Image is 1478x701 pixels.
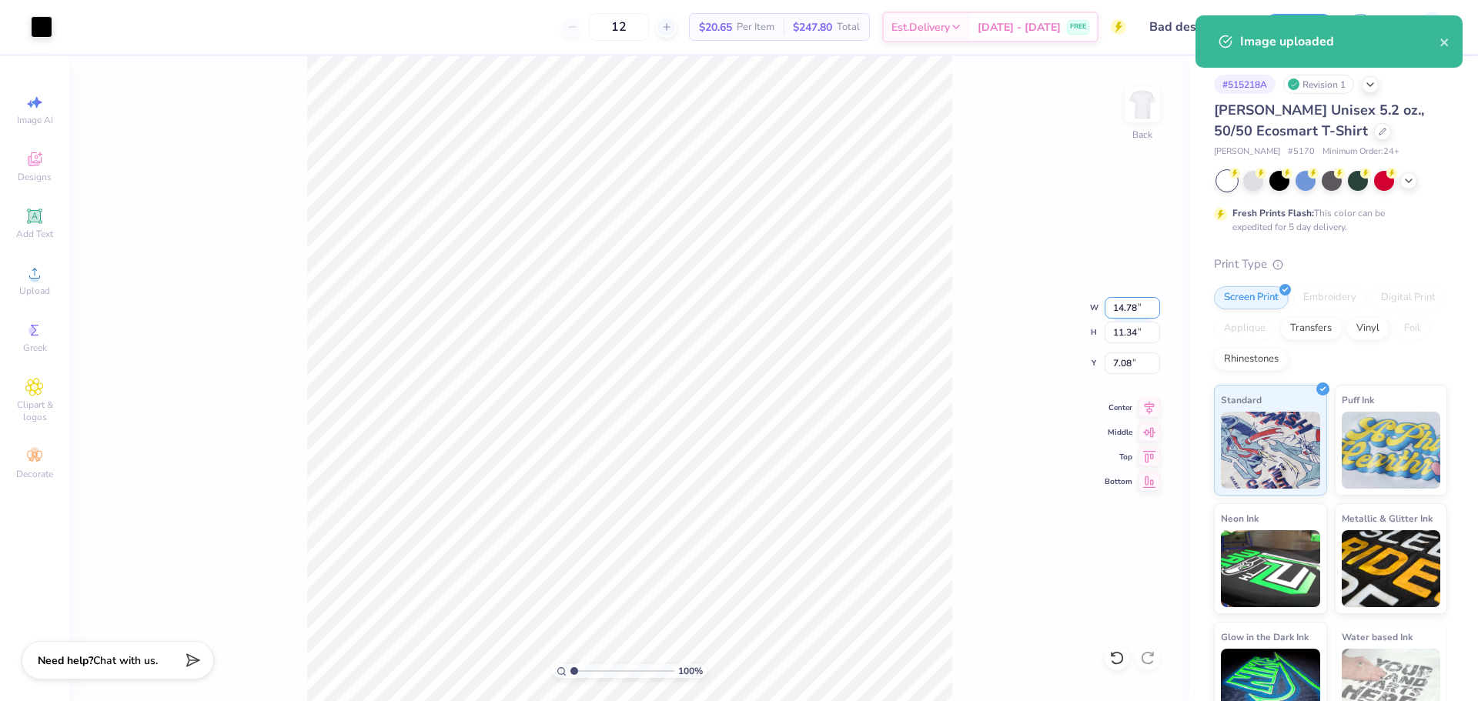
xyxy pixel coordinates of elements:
div: Transfers [1280,317,1342,340]
span: Neon Ink [1221,510,1259,526]
span: Chat with us. [93,653,158,668]
div: This color can be expedited for 5 day delivery. [1232,206,1422,234]
input: Untitled Design [1138,12,1251,42]
span: FREE [1070,22,1086,32]
div: Image uploaded [1240,32,1440,51]
span: Clipart & logos [8,399,62,423]
div: Rhinestones [1214,348,1289,371]
span: Middle [1105,427,1132,438]
span: Greek [23,342,47,354]
span: Center [1105,402,1132,413]
span: Add Text [16,228,53,240]
div: Back [1132,128,1152,142]
div: Screen Print [1214,286,1289,309]
span: # 5170 [1288,145,1315,159]
span: Puff Ink [1342,392,1374,408]
span: [PERSON_NAME] Unisex 5.2 oz., 50/50 Ecosmart T-Shirt [1214,101,1424,140]
div: # 515218A [1214,75,1276,94]
span: Water based Ink [1342,629,1413,645]
button: close [1440,32,1450,51]
span: Minimum Order: 24 + [1323,145,1399,159]
div: Embroidery [1293,286,1366,309]
span: Bottom [1105,476,1132,487]
img: Neon Ink [1221,530,1320,607]
div: Foil [1394,317,1430,340]
strong: Fresh Prints Flash: [1232,207,1314,219]
span: $247.80 [793,19,832,35]
span: Decorate [16,468,53,480]
strong: Need help? [38,653,93,668]
span: Per Item [737,19,774,35]
img: Metallic & Glitter Ink [1342,530,1441,607]
span: Metallic & Glitter Ink [1342,510,1433,526]
input: – – [589,13,649,41]
img: Back [1127,89,1158,120]
span: Total [837,19,860,35]
span: $20.65 [699,19,732,35]
span: Top [1105,452,1132,462]
span: [DATE] - [DATE] [978,19,1061,35]
div: Applique [1214,317,1276,340]
span: Upload [19,285,50,297]
span: Image AI [17,114,53,126]
span: 100 % [678,664,703,678]
span: Est. Delivery [891,19,950,35]
span: [PERSON_NAME] [1214,145,1280,159]
img: Standard [1221,412,1320,489]
span: Standard [1221,392,1262,408]
span: Designs [18,171,52,183]
img: Puff Ink [1342,412,1441,489]
div: Revision 1 [1283,75,1354,94]
div: Vinyl [1346,317,1389,340]
div: Digital Print [1371,286,1446,309]
span: Glow in the Dark Ink [1221,629,1309,645]
div: Print Type [1214,255,1447,273]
